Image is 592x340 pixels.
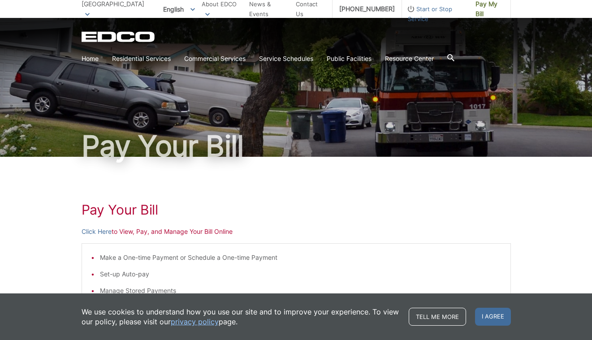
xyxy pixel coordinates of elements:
[171,317,219,327] a: privacy policy
[82,132,511,160] h1: Pay Your Bill
[82,307,400,327] p: We use cookies to understand how you use our site and to improve your experience. To view our pol...
[409,308,466,326] a: Tell me more
[112,54,171,64] a: Residential Services
[82,227,511,237] p: to View, Pay, and Manage Your Bill Online
[100,286,501,296] li: Manage Stored Payments
[259,54,313,64] a: Service Schedules
[82,54,99,64] a: Home
[100,269,501,279] li: Set-up Auto-pay
[82,31,156,42] a: EDCD logo. Return to the homepage.
[100,253,501,263] li: Make a One-time Payment or Schedule a One-time Payment
[475,308,511,326] span: I agree
[82,227,112,237] a: Click Here
[184,54,246,64] a: Commercial Services
[385,54,434,64] a: Resource Center
[82,202,511,218] h1: Pay Your Bill
[327,54,372,64] a: Public Facilities
[156,2,202,17] span: English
